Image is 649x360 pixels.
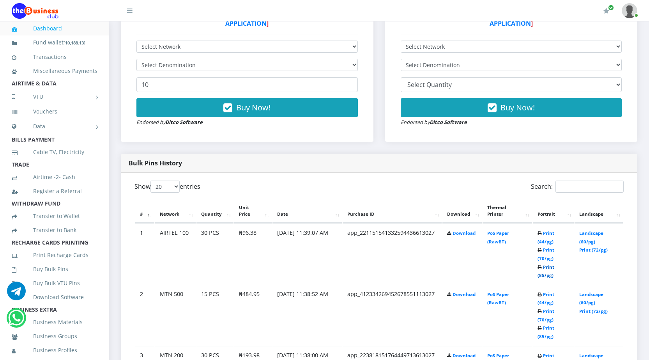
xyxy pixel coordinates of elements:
th: Download: activate to sort column ascending [442,199,482,223]
a: Landscape (60/pg) [579,230,603,245]
td: app_221151541332594436613027 [343,223,442,284]
a: Fund wallet[10,188.13] [12,34,97,52]
a: Print (85/pg) [538,325,554,339]
a: Buy Bulk VTU Pins [12,274,97,292]
small: Endorsed by [136,119,203,126]
th: Landscape: activate to sort column ascending [575,199,623,223]
a: Data [12,117,97,136]
a: Download [453,353,476,358]
strong: Bulk Pins History [129,159,182,167]
td: 2 [135,285,154,345]
a: PoS Paper (RawBT) [487,230,509,245]
a: Airtime -2- Cash [12,168,97,186]
a: Print (70/pg) [538,308,554,323]
a: PoS Paper (RawBT) [487,291,509,306]
span: Buy Now! [236,102,271,113]
img: User [622,3,637,18]
a: Transfer to Bank [12,221,97,239]
select: Showentries [150,181,180,193]
img: Logo [12,3,58,19]
th: Thermal Printer: activate to sort column ascending [483,199,532,223]
a: Print (72/pg) [579,247,608,253]
td: [DATE] 11:38:52 AM [272,285,342,345]
a: Print (44/pg) [538,230,554,245]
strong: Ditco Software [430,119,467,126]
a: Business Materials [12,313,97,331]
th: Purchase ID: activate to sort column ascending [343,199,442,223]
a: Cable TV, Electricity [12,143,97,161]
a: Miscellaneous Payments [12,62,97,80]
td: 1 [135,223,154,284]
a: Download [453,291,476,297]
span: Renew/Upgrade Subscription [608,5,614,11]
a: Download Software [12,288,97,306]
a: Print (72/pg) [579,308,608,314]
a: Transfer to Wallet [12,207,97,225]
a: VTU [12,87,97,106]
a: Print (44/pg) [538,291,554,306]
th: Network: activate to sort column ascending [155,199,196,223]
a: Print Recharge Cards [12,246,97,264]
i: Renew/Upgrade Subscription [603,8,609,14]
td: MTN 500 [155,285,196,345]
a: Landscape (60/pg) [579,291,603,306]
a: Register a Referral [12,182,97,200]
small: [ ] [64,40,85,46]
span: Buy Now! [500,102,535,113]
a: Chat for support [7,287,26,300]
small: Endorsed by [401,119,467,126]
td: app_412334269452678551113027 [343,285,442,345]
td: ₦484.95 [234,285,272,345]
td: ₦96.38 [234,223,272,284]
a: Dashboard [12,20,97,37]
th: #: activate to sort column descending [135,199,154,223]
th: Date: activate to sort column ascending [272,199,342,223]
th: Quantity: activate to sort column ascending [196,199,233,223]
input: Enter Quantity [136,77,358,92]
td: AIRTEL 100 [155,223,196,284]
a: Print (70/pg) [538,247,554,261]
th: Portrait: activate to sort column ascending [533,199,574,223]
label: Show entries [134,181,200,193]
button: Buy Now! [136,98,358,117]
a: Business Groups [12,327,97,345]
td: [DATE] 11:39:07 AM [272,223,342,284]
button: Buy Now! [401,98,622,117]
a: Business Profiles [12,341,97,359]
b: 10,188.13 [65,40,84,46]
label: Search: [531,181,624,193]
td: 30 PCS [196,223,233,284]
a: Download [453,230,476,236]
th: Unit Price: activate to sort column ascending [234,199,272,223]
a: Vouchers [12,103,97,121]
input: Search: [555,181,624,193]
a: Buy Bulk Pins [12,260,97,278]
strong: Ditco Software [165,119,203,126]
a: Print (85/pg) [538,264,554,278]
a: Chat for support [8,314,24,327]
td: 15 PCS [196,285,233,345]
a: Transactions [12,48,97,66]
